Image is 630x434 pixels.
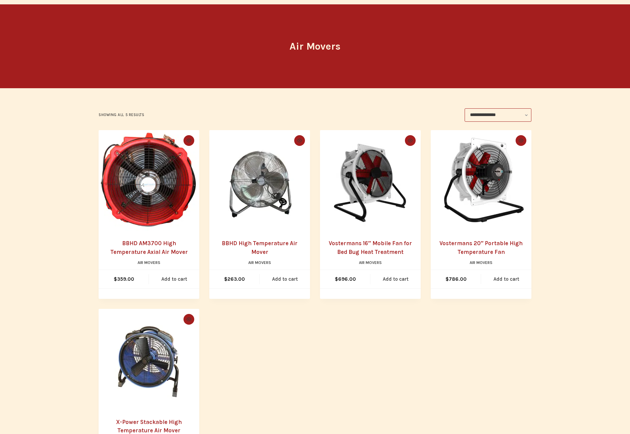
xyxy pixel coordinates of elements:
[99,112,145,118] p: Showing all 5 results
[110,240,188,255] a: BBHD AM3700 High Temperature Axial Air Mover
[209,130,310,231] img: BBHD High Temperature Air Mover
[224,276,245,282] bdi: 263.00
[294,135,305,146] button: Quick view toggle
[114,276,117,282] span: $
[470,260,492,265] a: Air Movers
[481,270,531,288] a: Add to cart: “Vostermans 20" Portable High Temperature Fan”
[114,276,134,282] bdi: 359.00
[439,240,523,255] a: Vostermans 20″ Portable High Temperature Fan
[138,260,160,265] a: Air Movers
[431,130,531,231] a: Vostermans 20" Portable High Temperature Fan
[320,130,421,231] a: Vostermans 16" Mobile Fan for Bed Bug Heat Treatment
[335,276,338,282] span: $
[116,419,182,434] a: X-Power Stackable High Temperature Air Mover
[248,260,271,265] a: Air Movers
[405,135,416,146] button: Quick view toggle
[329,240,412,255] a: Vostermans 16″ Mobile Fan for Bed Bug Heat Treatment
[209,130,310,231] picture: high temp fan
[189,39,441,54] h1: Air Movers
[516,135,526,146] button: Quick view toggle
[335,276,356,282] bdi: 696.00
[5,3,25,23] button: Open LiveChat chat widget
[99,309,199,410] picture: xpower fan
[465,108,531,122] select: Shop order
[149,270,199,288] a: Add to cart: “BBHD AM3700 High Temperature Axial Air Mover”
[99,130,199,231] a: BBHD AM3700 High Temperature Axial Air Mover
[224,276,227,282] span: $
[359,260,382,265] a: Air Movers
[183,135,194,146] button: Quick view toggle
[370,270,421,288] a: Add to cart: “Vostermans 16" Mobile Fan for Bed Bug Heat Treatment”
[183,314,194,325] button: Quick view toggle
[99,309,199,410] img: X-Power Stackable High Temperature Air Mover
[445,276,449,282] span: $
[260,270,310,288] a: Add to cart: “BBHD High Temperature Air Mover”
[222,240,298,255] a: BBHD High Temperature Air Mover
[445,276,467,282] bdi: 786.00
